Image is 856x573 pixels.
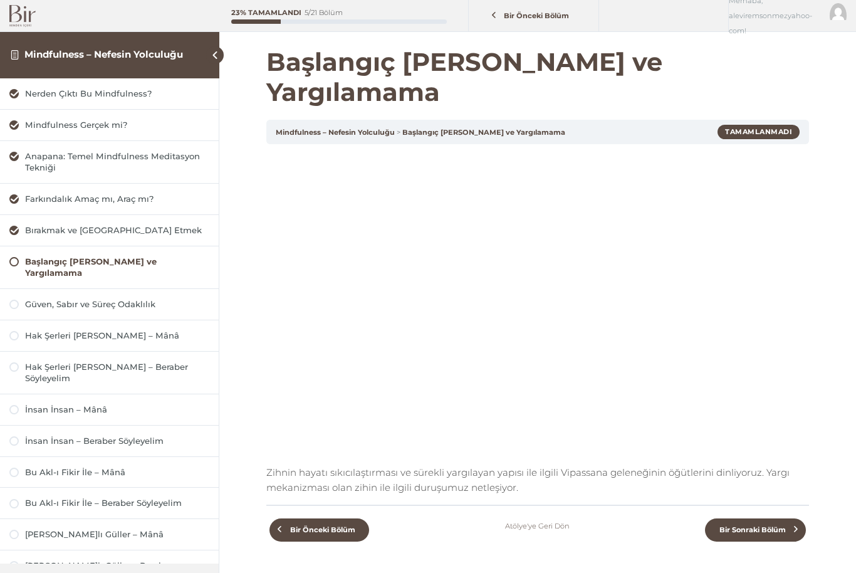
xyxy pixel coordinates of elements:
[25,88,209,100] div: Nerden Çıktı Bu Mindfulness?
[305,9,343,16] div: 5/21 Bölüm
[25,497,209,509] div: Bu Akl-ı Fikir İle – Beraber Söyleyelim
[712,525,793,534] span: Bir Sonraki Bölüm
[9,466,209,478] a: Bu Akl-ı Fikir İle – Mânâ
[266,47,809,107] h1: Başlangıç [PERSON_NAME] ve Yargılamama
[25,150,209,174] div: Anapana: Temel Mindfulness Meditasyon Tekniği
[505,518,570,534] a: Atölye'ye Geri Dön
[24,48,183,60] a: Mindfulness – Nefesin Yolculuğu
[25,256,209,280] div: Başlangıç [PERSON_NAME] ve Yargılamama
[472,4,595,28] a: Bir Önceki Bölüm
[497,11,577,20] span: Bir Önceki Bölüm
[9,435,209,447] a: İnsan İnsan – Beraber Söyleyelim
[276,128,395,137] a: Mindfulness – Nefesin Yolculuğu
[9,361,209,385] a: Hak Şerleri [PERSON_NAME] – Beraber Söyleyelim
[9,150,209,174] a: Anapana: Temel Mindfulness Meditasyon Tekniği
[9,119,209,131] a: Mindfulness Gerçek mi?
[9,224,209,236] a: Bırakmak ve [GEOGRAPHIC_DATA] Etmek
[25,224,209,236] div: Bırakmak ve [GEOGRAPHIC_DATA] Etmek
[402,128,565,137] a: Başlangıç [PERSON_NAME] ve Yargılamama
[25,330,209,342] div: Hak Şerleri [PERSON_NAME] – Mânâ
[25,193,209,205] div: Farkındalık Amaç mı, Araç mı?
[718,125,800,139] div: Tamamlanmadı
[9,193,209,205] a: Farkındalık Amaç mı, Araç mı?
[25,119,209,131] div: Mindfulness Gerçek mi?
[9,5,36,27] img: Bir Logo
[25,466,209,478] div: Bu Akl-ı Fikir İle – Mânâ
[9,528,209,540] a: [PERSON_NAME]lı Güller – Mânâ
[9,88,209,100] a: Nerden Çıktı Bu Mindfulness?
[25,361,209,385] div: Hak Şerleri [PERSON_NAME] – Beraber Söyleyelim
[9,497,209,509] a: Bu Akl-ı Fikir İle – Beraber Söyleyelim
[25,298,209,310] div: Güven, Sabır ve Süreç Odaklılık
[25,404,209,416] div: İnsan İnsan – Mânâ
[25,435,209,447] div: İnsan İnsan – Beraber Söyleyelim
[266,465,809,495] p: Zihnin hayatı sıkıcılaştırması ve sürekli yargılayan yapısı ile ilgili Vipassana geleneğinin öğüt...
[25,528,209,540] div: [PERSON_NAME]lı Güller – Mânâ
[9,298,209,310] a: Güven, Sabır ve Süreç Odaklılık
[705,518,806,542] a: Bir Sonraki Bölüm
[231,9,301,16] div: 23% Tamamlandı
[9,256,209,280] a: Başlangıç [PERSON_NAME] ve Yargılamama
[9,330,209,342] a: Hak Şerleri [PERSON_NAME] – Mânâ
[9,404,209,416] a: İnsan İnsan – Mânâ
[269,518,369,542] a: Bir Önceki Bölüm
[283,525,362,534] span: Bir Önceki Bölüm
